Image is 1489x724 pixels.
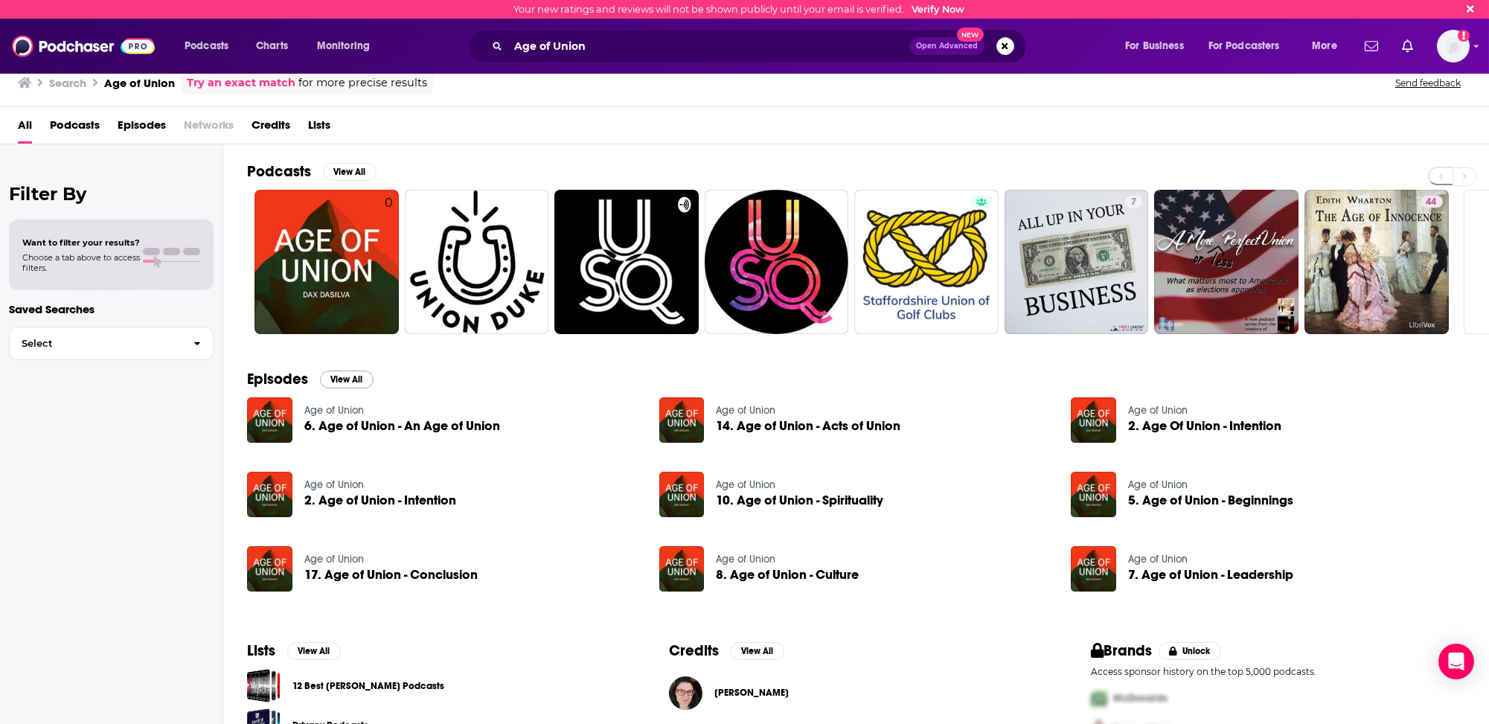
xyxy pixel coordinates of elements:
[716,568,859,581] a: 8. Age of Union - Culture
[1071,472,1116,517] img: 5. Age of Union - Beginnings
[1199,34,1301,58] button: open menu
[659,546,705,592] img: 8. Age of Union - Culture
[9,302,214,316] p: Saved Searches
[659,472,705,517] img: 10. Age of Union - Spirituality
[1301,34,1356,58] button: open menu
[247,397,292,443] a: 6. Age of Union - An Age of Union
[9,327,214,360] button: Select
[247,472,292,517] img: 2. Age of Union - Intention
[247,370,374,388] a: EpisodesView All
[1128,404,1188,417] a: Age of Union
[287,642,341,660] button: View All
[246,34,297,58] a: Charts
[22,237,140,248] span: Want to filter your results?
[22,252,140,273] span: Choose a tab above to access filters.
[716,420,900,432] a: 14. Age of Union - Acts of Union
[247,162,311,181] h2: Podcasts
[323,163,377,181] button: View All
[304,404,364,417] a: Age of Union
[247,669,281,702] a: 12 Best Jimmy Hoffa Podcasts
[1128,478,1188,491] a: Age of Union
[669,641,719,660] h2: Credits
[174,34,248,58] button: open menu
[513,4,964,15] div: Your new ratings and reviews will not be shown publicly until your email is verified.
[1438,644,1474,679] div: Open Intercom Messenger
[1437,30,1470,63] span: Logged in as BretAita
[1208,36,1280,57] span: For Podcasters
[18,113,32,144] a: All
[12,32,155,60] img: Podchaser - Follow, Share and Rate Podcasts
[1091,641,1153,660] h2: Brands
[1085,683,1113,714] img: First Pro Logo
[304,568,478,581] a: 17. Age of Union - Conclusion
[1115,34,1203,58] button: open menu
[909,37,984,55] button: Open AdvancedNew
[1458,30,1470,42] svg: Email not verified
[1396,33,1419,59] a: Show notifications dropdown
[1071,397,1116,443] a: 2. Age Of Union - Intention
[247,641,275,660] h2: Lists
[317,36,370,57] span: Monitoring
[1304,190,1449,334] a: 44
[716,494,883,507] a: 10. Age of Union - Spirituality
[669,676,702,710] a: Nora Loreto
[1125,196,1142,208] a: 7
[304,553,364,566] a: Age of Union
[304,420,500,432] a: 6. Age of Union - An Age of Union
[298,74,427,92] span: for more precise results
[308,113,330,144] a: Lists
[1128,420,1281,432] a: 2. Age Of Union - Intention
[1426,195,1437,210] span: 44
[252,113,290,144] span: Credits
[731,642,784,660] button: View All
[10,339,182,348] span: Select
[50,113,100,144] span: Podcasts
[481,29,1041,63] div: Search podcasts, credits, & more...
[1128,494,1293,507] a: 5. Age of Union - Beginnings
[669,641,784,660] a: CreditsView All
[1312,36,1337,57] span: More
[669,669,1043,717] button: Nora LoretoNora Loreto
[912,4,964,15] a: Verify Now
[307,34,389,58] button: open menu
[1071,546,1116,592] img: 7. Age of Union - Leadership
[1091,666,1465,677] p: Access sponsor history on the top 5,000 podcasts.
[1437,30,1470,63] img: User Profile
[957,28,984,42] span: New
[659,397,705,443] img: 14. Age of Union - Acts of Union
[1437,30,1470,63] button: Show profile menu
[304,494,456,507] span: 2. Age of Union - Intention
[247,546,292,592] img: 17. Age of Union - Conclusion
[385,196,393,328] div: 0
[292,678,444,694] a: 12 Best [PERSON_NAME] Podcasts
[1128,568,1293,581] a: 7. Age of Union - Leadership
[118,113,166,144] a: Episodes
[304,478,364,491] a: Age of Union
[1159,642,1222,660] button: Unlock
[184,113,234,144] span: Networks
[1128,553,1188,566] a: Age of Union
[714,687,789,699] span: [PERSON_NAME]
[247,162,377,181] a: PodcastsView All
[187,74,295,92] a: Try an exact match
[247,370,308,388] h2: Episodes
[49,76,86,90] h3: Search
[1125,36,1184,57] span: For Business
[716,478,775,491] a: Age of Union
[320,371,374,388] button: View All
[254,190,399,334] a: 0
[916,42,978,50] span: Open Advanced
[1421,196,1443,208] a: 44
[1359,33,1384,59] a: Show notifications dropdown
